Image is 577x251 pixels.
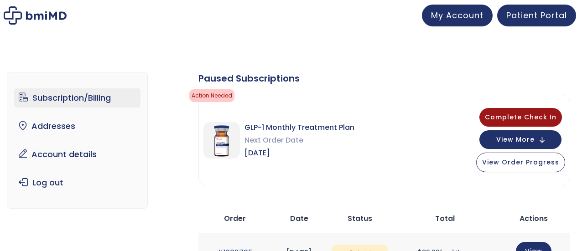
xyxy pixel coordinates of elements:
[244,134,354,147] span: Next Order Date
[431,10,483,21] span: My Account
[189,89,234,102] span: Action Needed
[14,88,140,108] a: Subscription/Billing
[482,158,559,167] span: View Order Progress
[14,173,140,192] a: Log out
[224,213,246,224] span: Order
[14,117,140,136] a: Addresses
[485,113,556,122] span: Complete Check In
[435,213,455,224] span: Total
[14,145,140,164] a: Account details
[4,6,67,25] img: My account
[496,137,535,143] span: View More
[479,108,562,127] button: Complete Check In
[422,5,493,26] a: My Account
[244,147,354,159] span: [DATE]
[476,153,565,172] button: View Order Progress
[479,130,561,149] button: View More
[7,72,148,209] nav: Account pages
[244,121,354,134] span: GLP-1 Monthly Treatment Plan
[198,72,570,85] div: Paused Subscriptions
[348,213,372,224] span: Status
[203,122,240,159] img: GLP-1 Monthly Treatment Plan
[520,213,548,224] span: Actions
[497,5,576,26] a: Patient Portal
[290,213,308,224] span: Date
[506,10,567,21] span: Patient Portal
